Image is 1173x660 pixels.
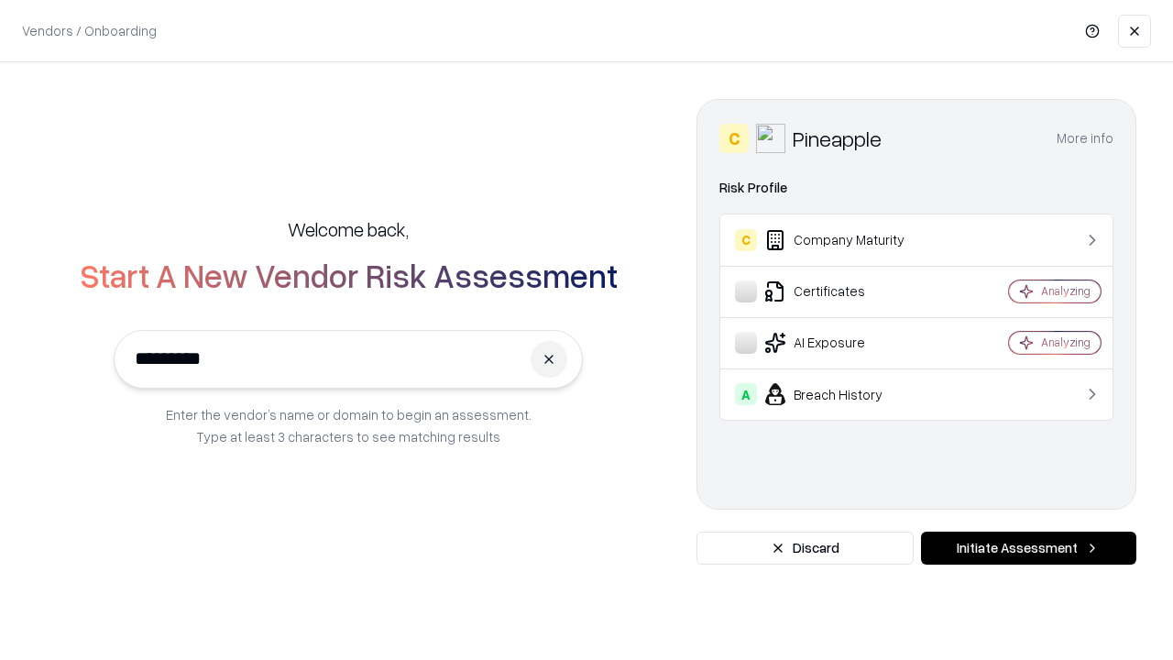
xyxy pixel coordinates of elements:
[80,257,618,293] h2: Start A New Vendor Risk Assessment
[735,383,954,405] div: Breach History
[719,124,749,153] div: C
[921,532,1136,565] button: Initiate Assessment
[735,280,954,302] div: Certificates
[735,229,757,251] div: C
[1041,283,1091,299] div: Analyzing
[696,532,914,565] button: Discard
[735,229,954,251] div: Company Maturity
[166,403,532,447] p: Enter the vendor’s name or domain to begin an assessment. Type at least 3 characters to see match...
[288,216,409,242] h5: Welcome back,
[793,124,882,153] div: Pineapple
[735,383,757,405] div: A
[1041,335,1091,350] div: Analyzing
[735,332,954,354] div: AI Exposure
[1057,122,1113,155] button: More info
[756,124,785,153] img: Pineapple
[719,177,1113,199] div: Risk Profile
[22,21,157,40] p: Vendors / Onboarding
